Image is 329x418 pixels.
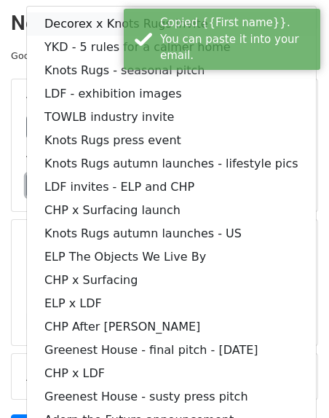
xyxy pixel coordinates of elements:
[256,348,329,418] iframe: Chat Widget
[11,50,162,61] small: Google Sheet:
[27,106,316,129] a: TOWLB industry invite
[27,339,316,362] a: Greenest House - final pitch - [DATE]
[27,59,316,82] a: Knots Rugs - seasonal pitch
[27,385,316,409] a: Greenest House - susty press pitch
[27,129,316,152] a: Knots Rugs press event
[27,176,316,199] a: LDF invites - ELP and CHP
[27,292,316,315] a: ELP x LDF
[27,222,316,245] a: Knots Rugs autumn launches - US
[160,15,314,64] div: Copied {{First name}}. You can paste it into your email.
[27,82,316,106] a: LDF - exhibition images
[27,269,316,292] a: CHP x Surfacing
[27,152,316,176] a: Knots Rugs autumn launches - lifestyle pics
[27,199,316,222] a: CHP x Surfacing launch
[27,362,316,385] a: CHP x LDF
[27,315,316,339] a: CHP After [PERSON_NAME]
[27,245,316,269] a: ELP The Objects We Live By
[27,12,316,36] a: Decorex x Knots Rugs invite
[27,36,316,59] a: YKD - 5 rules for a calmer home
[11,11,318,36] h2: New Campaign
